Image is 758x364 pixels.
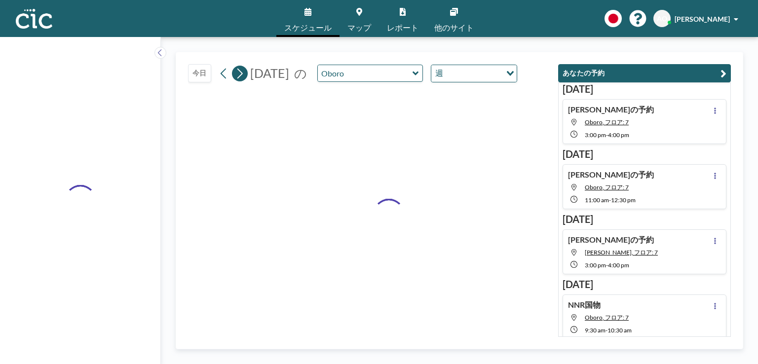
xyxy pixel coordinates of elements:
[568,170,654,180] h4: [PERSON_NAME]の予約
[585,249,658,256] span: Suji, フロア: 7
[16,9,52,29] img: organization-logo
[250,66,289,80] span: [DATE]
[585,131,606,139] span: 3:00 PM
[387,24,418,32] span: レポート
[585,183,629,191] span: Oboro, フロア: 7
[434,24,474,32] span: 他のサイト
[446,67,500,80] input: Search for option
[585,314,629,321] span: Oboro, フロア: 7
[608,131,629,139] span: 4:00 PM
[585,327,606,334] span: 9:30 AM
[563,83,726,95] h3: [DATE]
[606,261,608,269] span: -
[563,278,726,291] h3: [DATE]
[563,148,726,160] h3: [DATE]
[558,64,731,82] button: あなたの予約
[568,300,601,310] h4: NNR国物
[431,65,517,82] div: Search for option
[433,67,445,80] span: 週
[347,24,371,32] span: マップ
[608,261,629,269] span: 4:00 PM
[609,196,611,204] span: -
[188,64,211,82] button: 今日
[585,118,629,126] span: Oboro, フロア: 7
[585,196,609,204] span: 11:00 AM
[607,327,632,334] span: 10:30 AM
[606,327,607,334] span: -
[563,213,726,225] h3: [DATE]
[657,14,667,23] span: AO
[606,131,608,139] span: -
[611,196,636,204] span: 12:30 PM
[585,261,606,269] span: 3:00 PM
[294,66,307,81] span: の
[568,105,654,114] h4: [PERSON_NAME]の予約
[318,65,413,81] input: Oboro
[284,24,332,32] span: スケジュール
[568,235,654,245] h4: [PERSON_NAME]の予約
[675,15,730,23] span: [PERSON_NAME]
